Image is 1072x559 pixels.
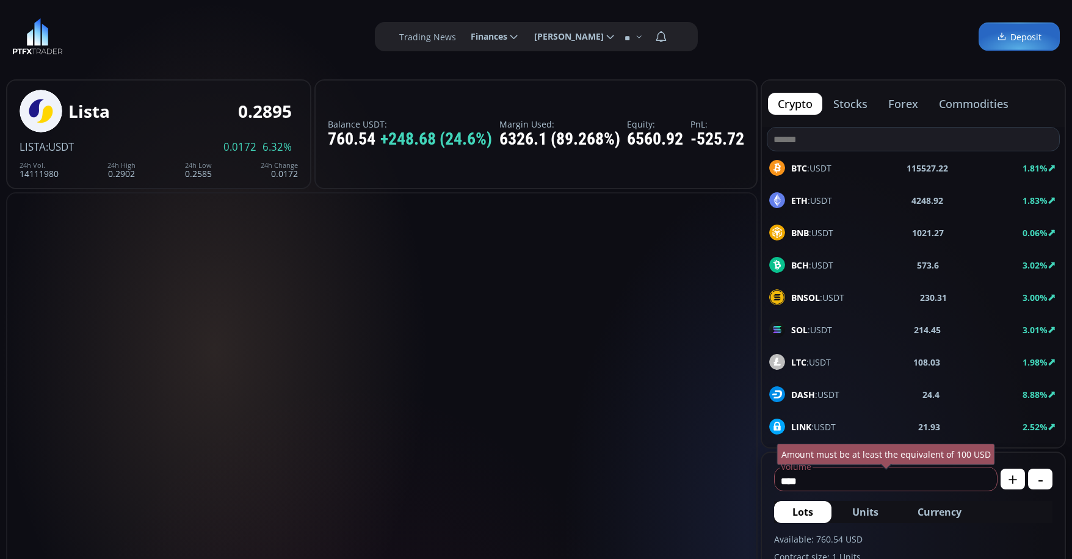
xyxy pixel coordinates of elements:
div: Amount must be at least the equivalent of 100 USD [777,444,995,465]
div: 24h High [107,162,136,169]
span: :USDT [791,226,833,239]
b: BNB [791,227,809,239]
span: Units [852,505,878,519]
span: [PERSON_NAME] [526,24,604,49]
b: 3.02% [1023,259,1048,271]
img: LOGO [12,18,63,55]
div: 6560.92 [627,130,683,149]
div: 0.2895 [238,102,292,121]
b: 1.98% [1023,356,1048,368]
button: crypto [768,93,822,115]
button: - [1028,469,1052,489]
label: Available: 760.54 USD [774,533,1052,546]
label: Equity: [627,120,683,129]
b: 24.4 [922,388,940,401]
b: 8.88% [1023,389,1048,400]
span: :USDT [791,388,839,401]
b: LTC [791,356,806,368]
div: 24h Vol. [20,162,59,169]
span: +248.68 (24.6%) [380,130,492,149]
button: Currency [899,501,980,523]
b: 230.31 [920,291,947,304]
label: Trading News [399,31,456,43]
b: 115527.22 [907,162,948,175]
span: :USDT [791,356,831,369]
span: :USDT [791,194,832,207]
b: 1021.27 [912,226,944,239]
b: 214.45 [914,323,941,336]
span: :USDT [791,162,831,175]
span: 6.32% [263,142,292,153]
span: Finances [462,24,507,49]
div: 6326.1 (89.268%) [499,130,620,149]
span: :USDT [791,291,844,304]
button: forex [878,93,928,115]
b: DASH [791,389,815,400]
button: stocks [824,93,877,115]
label: PnL: [690,120,744,129]
div: 760.54 [328,130,492,149]
b: BCH [791,259,809,271]
span: 0.0172 [223,142,256,153]
b: 3.00% [1023,292,1048,303]
b: 4248.92 [911,194,943,207]
b: 108.03 [913,356,940,369]
div: 0.0172 [261,162,298,178]
button: commodities [929,93,1018,115]
div: 0.2902 [107,162,136,178]
b: 21.93 [918,420,940,433]
b: 0.06% [1023,227,1048,239]
b: LINK [791,421,811,433]
span: Currency [918,505,962,519]
div: 24h Change [261,162,298,169]
b: BTC [791,162,807,174]
b: ETH [791,195,808,206]
span: :USDT [46,140,74,154]
span: LISTA [20,140,46,154]
b: 1.83% [1023,195,1048,206]
div: Lista [68,102,110,121]
span: :USDT [791,323,832,336]
div: 14111980 [20,162,59,178]
label: Margin Used: [499,120,620,129]
span: :USDT [791,259,833,272]
div: 24h Low [185,162,212,169]
b: 573.6 [917,259,939,272]
span: Lots [792,505,813,519]
b: BNSOL [791,292,820,303]
button: + [1001,469,1025,489]
span: Deposit [997,31,1041,43]
b: SOL [791,324,808,336]
button: Units [834,501,897,523]
b: 2.52% [1023,421,1048,433]
a: Deposit [979,23,1060,51]
b: 3.01% [1023,324,1048,336]
b: 1.81% [1023,162,1048,174]
button: Lots [774,501,831,523]
span: :USDT [791,420,836,433]
div: -525.72 [690,130,744,149]
div: 0.2585 [185,162,212,178]
label: Balance USDT: [328,120,492,129]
